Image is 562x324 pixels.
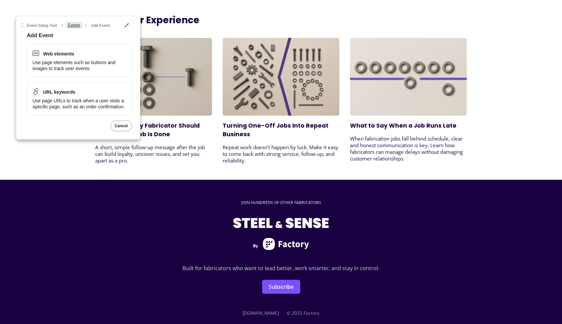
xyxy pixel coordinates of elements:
p: A short, simple follow-up message after the job can build loyalty, uncover issues, and set you ap... [95,144,212,164]
p: Built for fabricators who want to lead better, work smarter, and stay in control. [162,265,400,272]
div: Events [68,23,80,28]
p: When fabrication jobs fall behind schedule, clear and honest communication is key. Learn how fabr... [350,135,467,162]
iframe: Chat Widget [446,252,562,324]
button: Collapse [121,20,132,31]
span: Add Event [89,21,112,30]
div: Drag handle [20,20,25,131]
a: The Email Every Fabricator Should Send After a Job Is Done [95,122,200,138]
button: Events [65,22,83,29]
span: Event Setup Tool [27,21,59,30]
h4: URL keywords [33,88,75,95]
p: JOIN HUNDREDS OF OTHER FABRICATORS [162,200,400,205]
button: Add an event that fires when user visits a specific page [27,82,132,115]
h3: Add Event [27,32,53,39]
h4: Web elements [33,50,74,57]
a: Subscribe [262,280,300,294]
div: Use page elements such as buttons and images to track user events. [33,59,126,71]
a: What to Say When a Job Runs Late [350,122,457,130]
span: © 2025 Factory [287,310,319,316]
span: / [59,21,65,30]
h2: Customer Experience [85,13,477,27]
div: Use page URLs to track when a user visits a specific page, such as an order confirmation. [33,98,126,110]
a: Turning One-Off Jobs Into Repeat Business [223,122,328,138]
div: Reddit Event Setup Tool [16,16,140,140]
img: What to Say When a Job Runs Late [350,38,467,116]
img: The Email Every Fabricator Should Send After a Job Is Done [95,38,212,116]
p: Repeat work doesn’t happen by luck. Make it easy to come back with strong service, follow-up, and... [223,144,339,164]
div: Cancel [115,123,128,129]
img: Turning One-Off Jobs Into Repeat Business [223,38,339,116]
a: [DOMAIN_NAME] [243,310,279,316]
img: Steel & Sense by Factory [230,209,332,254]
span: / [83,21,89,30]
button: Add an event that fires when user clicks [27,44,132,77]
button: Cancel [110,121,132,131]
